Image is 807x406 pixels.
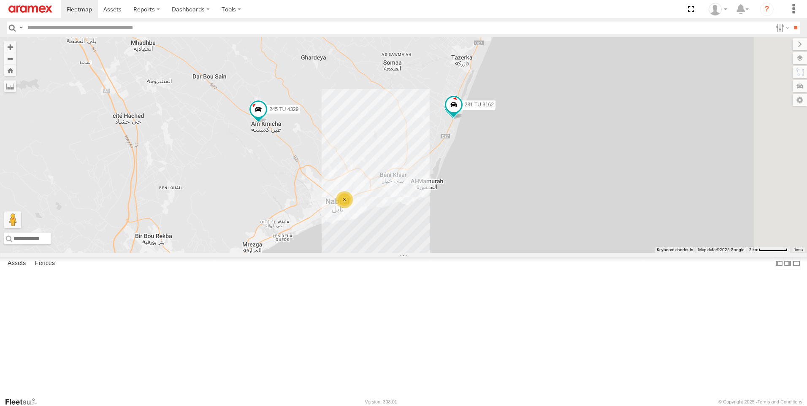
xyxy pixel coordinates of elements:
[4,80,16,92] label: Measure
[3,257,30,269] label: Assets
[4,53,16,65] button: Zoom out
[747,247,790,253] button: Map Scale: 2 km per 65 pixels
[4,211,21,228] button: Drag Pegman onto the map to open Street View
[4,41,16,53] button: Zoom in
[465,102,494,108] span: 231 TU 3162
[792,257,801,269] label: Hide Summary Table
[698,247,744,252] span: Map data ©2025 Google
[749,247,758,252] span: 2 km
[269,106,298,112] span: 245 TU 4329
[793,94,807,106] label: Map Settings
[657,247,693,253] button: Keyboard shortcuts
[365,399,397,404] div: Version: 308.01
[464,103,493,109] span: 241 TU 2027
[718,399,802,404] div: © Copyright 2025 -
[336,191,353,208] div: 3
[4,65,16,76] button: Zoom Home
[5,398,43,406] a: Visit our Website
[18,22,24,34] label: Search Query
[794,248,803,252] a: Terms (opens in new tab)
[783,257,792,269] label: Dock Summary Table to the Right
[760,3,774,16] i: ?
[758,399,802,404] a: Terms and Conditions
[772,22,791,34] label: Search Filter Options
[31,257,59,269] label: Fences
[706,3,730,16] div: Zied Bensalem
[775,257,783,269] label: Dock Summary Table to the Left
[8,5,52,13] img: aramex-logo.svg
